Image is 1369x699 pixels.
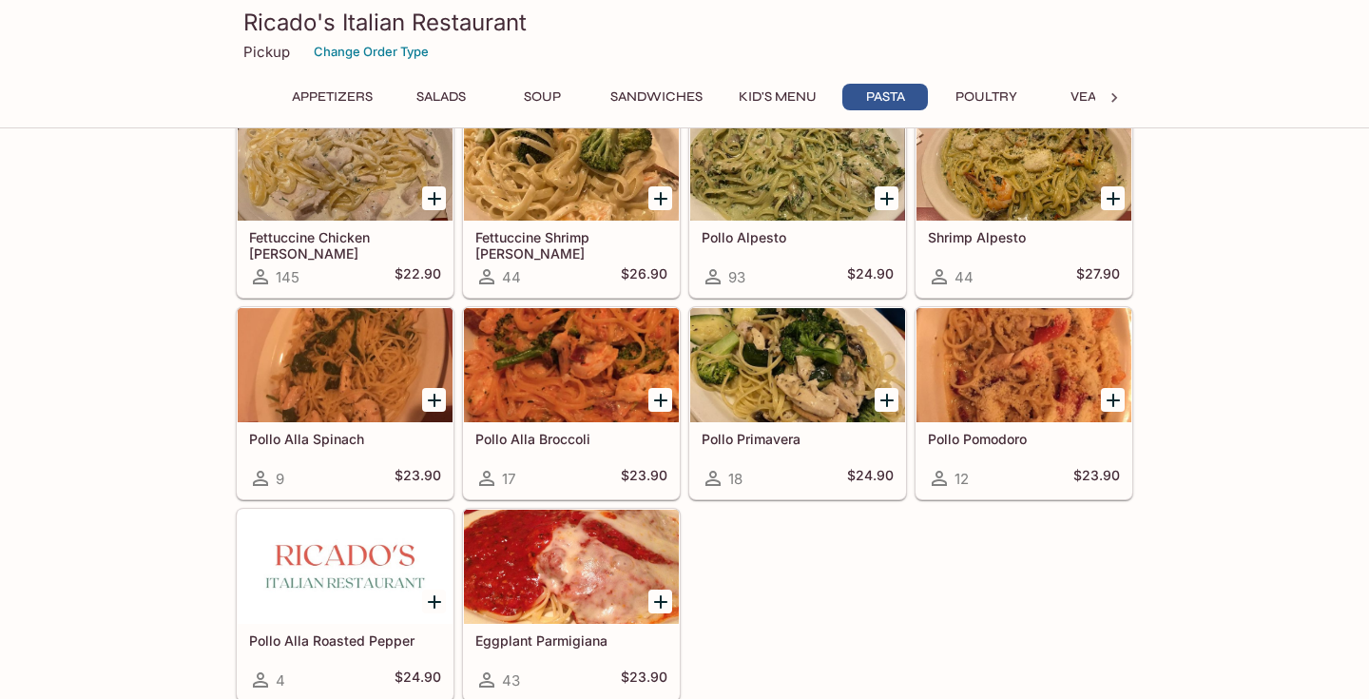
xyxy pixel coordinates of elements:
span: 145 [276,268,299,286]
span: 12 [954,470,969,488]
button: Poultry [943,84,1029,110]
span: 4 [276,671,285,689]
h5: $26.90 [621,265,667,288]
button: Add Pollo Alla Spinach [422,388,446,412]
h5: Pollo Alpesto [702,229,894,245]
h5: Pollo Alla Spinach [249,431,441,447]
div: Pollo Alpesto [690,107,905,221]
span: 93 [728,268,745,286]
button: Add Fettuccine Shrimp Alfredo [648,186,672,210]
button: Add Fettuccine Chicken Alfredo [422,186,446,210]
a: Pollo Alpesto93$24.90 [689,106,906,298]
button: Add Pollo Primavera [875,388,898,412]
h5: $23.90 [1073,467,1120,490]
a: Pollo Pomodoro12$23.90 [916,307,1132,499]
h5: Eggplant Parmigiana [475,632,667,649]
button: Kid's Menu [728,84,827,110]
h5: Fettuccine Chicken [PERSON_NAME] [249,229,441,261]
button: Add Pollo Alla Broccoli [648,388,672,412]
button: Add Pollo Alla Roasted Pepper [422,590,446,613]
a: Fettuccine Chicken [PERSON_NAME]145$22.90 [237,106,453,298]
button: Add Shrimp Alpesto [1101,186,1125,210]
button: Add Pollo Alpesto [875,186,898,210]
h5: Pollo Alla Roasted Pepper [249,632,441,649]
h3: Ricado's Italian Restaurant [243,8,1126,37]
a: Shrimp Alpesto44$27.90 [916,106,1132,298]
h5: $22.90 [395,265,441,288]
span: 43 [502,671,520,689]
div: Pollo Pomodoro [916,308,1131,422]
a: Pollo Primavera18$24.90 [689,307,906,499]
button: Add Pollo Pomodoro [1101,388,1125,412]
div: Pollo Primavera [690,308,905,422]
span: 18 [728,470,742,488]
h5: Shrimp Alpesto [928,229,1120,245]
h5: Fettuccine Shrimp [PERSON_NAME] [475,229,667,261]
h5: Pollo Primavera [702,431,894,447]
a: Fettuccine Shrimp [PERSON_NAME]44$26.90 [463,106,680,298]
span: 9 [276,470,284,488]
a: Pollo Alla Broccoli17$23.90 [463,307,680,499]
a: Pollo Alla Spinach9$23.90 [237,307,453,499]
h5: $23.90 [395,467,441,490]
div: Shrimp Alpesto [916,107,1131,221]
button: Veal [1044,84,1129,110]
span: 44 [954,268,974,286]
p: Pickup [243,43,290,61]
h5: $23.90 [621,669,667,691]
button: Soup [499,84,585,110]
h5: $27.90 [1076,265,1120,288]
h5: $24.90 [847,467,894,490]
button: Change Order Type [305,37,437,67]
h5: $24.90 [395,669,441,691]
button: Appetizers [281,84,383,110]
div: Pollo Alla Broccoli [464,308,679,422]
button: Pasta [842,84,928,110]
h5: $23.90 [621,467,667,490]
div: Fettuccine Chicken Alfredo [238,107,453,221]
span: 17 [502,470,515,488]
h5: Pollo Pomodoro [928,431,1120,447]
button: Salads [398,84,484,110]
button: Add Eggplant Parmigiana [648,590,672,613]
span: 44 [502,268,521,286]
h5: $24.90 [847,265,894,288]
button: Sandwiches [600,84,713,110]
div: Eggplant Parmigiana [464,510,679,624]
h5: Pollo Alla Broccoli [475,431,667,447]
div: Pollo Alla Roasted Pepper [238,510,453,624]
div: Fettuccine Shrimp Alfredo [464,107,679,221]
div: Pollo Alla Spinach [238,308,453,422]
